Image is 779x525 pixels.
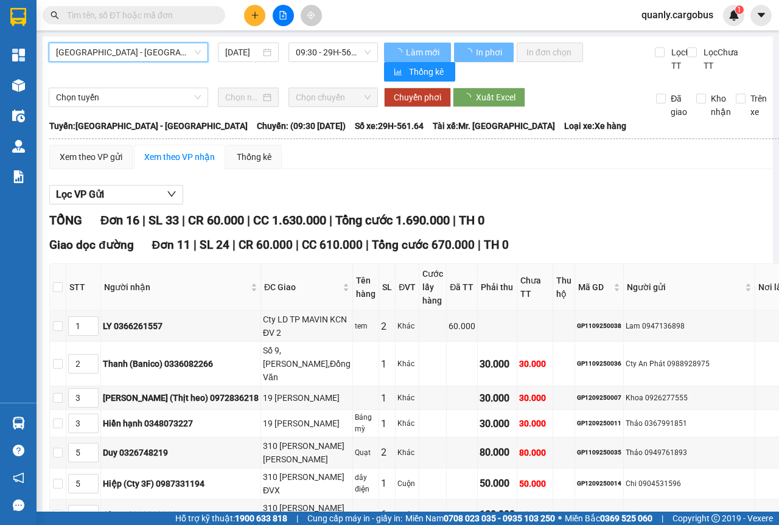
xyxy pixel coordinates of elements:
[279,11,287,19] span: file-add
[152,238,191,252] span: Đơn 11
[517,264,553,311] th: Chưa TT
[56,43,201,61] span: Hà Nội - Phủ Lý
[103,391,259,405] div: [PERSON_NAME] (Thịt heo) 0972836218
[235,513,287,523] strong: 1900 633 818
[103,446,259,459] div: Duy 0326748219
[355,119,424,133] span: Số xe: 29H-561.64
[296,512,298,525] span: |
[307,11,315,19] span: aim
[575,342,624,386] td: GP1109250036
[453,88,525,107] button: Xuất Excel
[447,264,478,311] th: Đã TT
[750,5,772,26] button: caret-down
[480,445,515,460] div: 80.000
[397,509,417,521] div: Khác
[519,391,551,405] div: 30.000
[519,477,551,490] div: 50.000
[553,264,575,311] th: Thu hộ
[575,311,624,342] td: GP1109250038
[577,393,621,403] div: GP1209250007
[397,418,417,429] div: Khác
[381,391,393,406] div: 1
[397,447,417,459] div: Khác
[575,410,624,437] td: GP1209250011
[433,119,555,133] span: Tài xế: Mr. [GEOGRAPHIC_DATA]
[13,472,24,484] span: notification
[12,170,25,183] img: solution-icon
[575,468,624,499] td: GP1209250014
[626,478,753,490] div: Chi 0904531596
[381,319,393,334] div: 2
[296,88,370,106] span: Chọn chuyến
[626,321,753,332] div: Lam 0947136898
[519,417,551,430] div: 30.000
[353,264,379,311] th: Tên hàng
[225,91,260,104] input: Chọn ngày
[66,264,101,311] th: STT
[737,5,741,14] span: 1
[263,439,351,466] div: 310 [PERSON_NAME] [PERSON_NAME]
[10,8,26,26] img: logo-vxr
[239,238,293,252] span: CR 60.000
[419,264,447,311] th: Cước lấy hàng
[103,508,259,521] div: Giang 0919838233
[577,419,621,428] div: GP1209250011
[232,238,236,252] span: |
[67,9,211,22] input: Tìm tên, số ĐT hoặc mã đơn
[200,238,229,252] span: SL 24
[335,213,450,228] span: Tổng cước 1.690.000
[13,445,24,456] span: question-circle
[273,5,294,26] button: file-add
[384,62,455,82] button: bar-chartThống kê
[12,79,25,92] img: warehouse-icon
[296,238,299,252] span: |
[666,46,698,72] span: Lọc Đã TT
[253,213,326,228] span: CC 1.630.000
[329,213,332,228] span: |
[627,280,742,294] span: Người gửi
[366,238,369,252] span: |
[478,238,481,252] span: |
[728,10,739,21] img: icon-new-feature
[302,238,363,252] span: CC 610.000
[49,213,82,228] span: TỔNG
[13,499,24,511] span: message
[56,187,104,202] span: Lọc VP Gửi
[100,213,139,228] span: Đơn 16
[746,92,772,119] span: Trên xe
[575,386,624,410] td: GP1209250007
[237,150,271,164] div: Thống kê
[480,356,515,372] div: 30.000
[355,412,377,435] div: Báng mỳ
[480,476,515,491] div: 50.000
[444,513,555,523] strong: 0708 023 035 - 0935 103 250
[307,512,402,525] span: Cung cấp máy in - giấy in:
[578,280,611,294] span: Mã GD
[355,321,377,332] div: tem
[459,213,484,228] span: TH 0
[103,417,259,430] div: Hiền hạnh 0348073227
[251,11,259,19] span: plus
[454,43,514,62] button: In phơi
[666,92,692,119] span: Đã giao
[263,391,351,405] div: 19 [PERSON_NAME]
[49,121,248,131] b: Tuyến: [GEOGRAPHIC_DATA] - [GEOGRAPHIC_DATA]
[103,477,259,490] div: Hiệp (Cty 3F) 0987331194
[626,392,753,404] div: Khoa 0926277555
[381,416,393,431] div: 1
[49,185,183,204] button: Lọc VP Gửi
[484,238,509,252] span: TH 0
[175,512,287,525] span: Hỗ trợ kỹ thuật:
[577,448,621,457] div: GP1109250035
[519,446,551,459] div: 80.000
[699,46,740,72] span: Lọc Chưa TT
[49,238,134,252] span: Giao dọc đường
[225,46,260,59] input: 12/09/2025
[103,319,259,333] div: LY 0366261557
[144,150,215,164] div: Xem theo VP nhận
[381,507,393,522] div: 6
[142,213,145,228] span: |
[397,321,417,332] div: Khác
[564,119,626,133] span: Loại xe: Xe hàng
[51,11,59,19] span: search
